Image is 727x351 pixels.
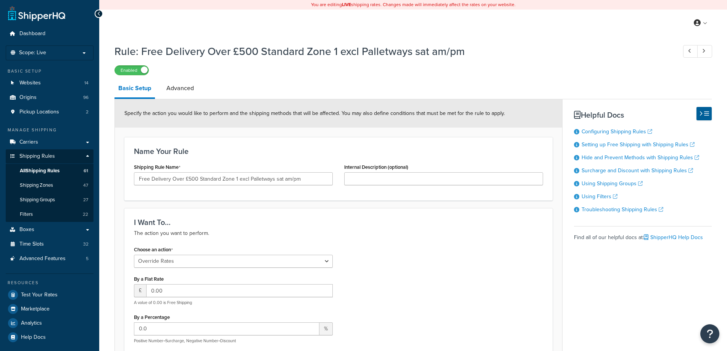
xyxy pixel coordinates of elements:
span: Scope: Live [19,50,46,56]
label: Shipping Rule Name [134,164,181,170]
div: Find all of our helpful docs at: [574,226,712,243]
label: Enabled [115,66,148,75]
li: Pickup Locations [6,105,93,119]
a: Using Filters [582,192,617,201]
span: 32 [83,241,89,247]
span: Origins [19,94,37,101]
span: Carriers [19,139,38,146]
a: Using Shipping Groups [582,180,643,188]
a: Hide and Prevent Methods with Shipping Rules [582,154,699,162]
li: Shipping Rules [6,149,93,222]
a: Carriers [6,135,93,149]
label: Choose an action [134,247,173,253]
span: Boxes [19,226,34,233]
a: Advanced [163,79,198,97]
a: Shipping Groups27 [6,193,93,207]
li: Websites [6,76,93,90]
a: Dashboard [6,27,93,41]
span: 47 [83,182,88,189]
button: Hide Help Docs [696,107,712,120]
span: 5 [86,256,89,262]
a: Filters22 [6,207,93,222]
div: Manage Shipping [6,127,93,133]
span: Dashboard [19,31,45,37]
span: Pickup Locations [19,109,59,115]
div: Basic Setup [6,68,93,74]
a: Setting up Free Shipping with Shipping Rules [582,141,695,149]
a: Configuring Shipping Rules [582,128,652,136]
a: Next Record [697,45,712,58]
b: LIVE [342,1,351,8]
h3: I Want To... [134,218,543,226]
p: A value of 0.00 is Free Shipping [134,300,333,306]
li: Shipping Groups [6,193,93,207]
span: £ [134,284,146,297]
a: Advanced Features5 [6,252,93,266]
h3: Helpful Docs [574,111,712,119]
a: Boxes [6,223,93,237]
span: 22 [83,211,88,218]
span: 61 [84,168,88,174]
span: 14 [84,80,89,86]
p: Positive Number=Surcharge, Negative Number=Discount [134,338,333,344]
a: Websites14 [6,76,93,90]
span: 27 [83,197,88,203]
span: Test Your Rates [21,292,58,298]
a: Surcharge and Discount with Shipping Rules [582,167,693,175]
label: By a Percentage [134,314,170,320]
p: The action you want to perform. [134,229,543,238]
span: Time Slots [19,241,44,247]
a: Shipping Rules [6,149,93,163]
span: Shipping Groups [20,197,55,203]
a: Test Your Rates [6,288,93,302]
span: Analytics [21,320,42,327]
label: Internal Description (optional) [344,164,408,170]
li: Origins [6,91,93,105]
span: Help Docs [21,334,46,341]
span: Specify the action you would like to perform and the shipping methods that will be affected. You ... [124,109,505,117]
h3: Name Your Rule [134,147,543,155]
span: All Shipping Rules [20,168,60,174]
li: Time Slots [6,237,93,251]
span: 2 [86,109,89,115]
a: Shipping Zones47 [6,178,93,192]
a: ShipperHQ Help Docs [644,233,703,241]
a: Origins96 [6,91,93,105]
div: Resources [6,280,93,286]
span: Advanced Features [19,256,66,262]
a: Help Docs [6,330,93,344]
li: Shipping Zones [6,178,93,192]
h1: Rule: Free Delivery Over £500 Standard Zone 1 excl Palletways sat am/pm [114,44,669,59]
a: Time Slots32 [6,237,93,251]
a: Troubleshooting Shipping Rules [582,205,663,214]
span: Marketplace [21,306,50,312]
a: Previous Record [683,45,698,58]
span: Shipping Zones [20,182,53,189]
button: Open Resource Center [700,324,719,343]
a: AllShipping Rules61 [6,164,93,178]
span: Filters [20,211,33,218]
span: 96 [83,94,89,101]
a: Analytics [6,316,93,330]
a: Pickup Locations2 [6,105,93,119]
a: Basic Setup [114,79,155,99]
span: Websites [19,80,41,86]
a: Marketplace [6,302,93,316]
span: % [319,322,333,335]
li: Filters [6,207,93,222]
span: Shipping Rules [19,153,55,160]
label: By a Flat Rate [134,276,164,282]
li: Advanced Features [6,252,93,266]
